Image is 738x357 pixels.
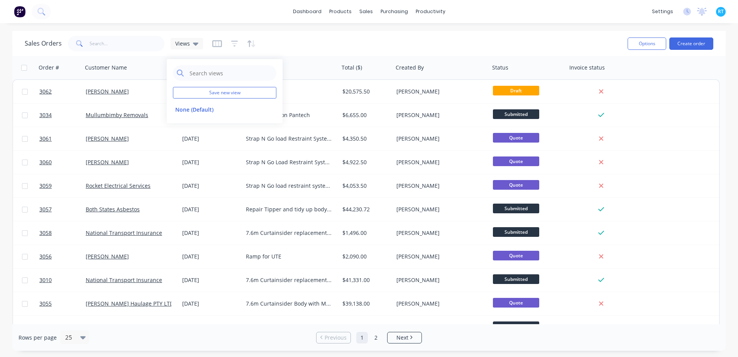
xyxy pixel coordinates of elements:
[396,206,482,213] div: [PERSON_NAME]
[86,253,129,260] a: [PERSON_NAME]
[246,276,332,284] div: 7.6m Curtainsider replacement Claim no 537836 - 460782 [PERSON_NAME] Haulage
[246,158,332,166] div: Strap N Go Load Restraint System for a 12 plt Curtainsider
[628,37,666,50] button: Options
[356,332,368,343] a: Page 1 is your current page
[342,229,388,237] div: $1,496.00
[342,276,388,284] div: $41,331.00
[39,221,86,245] a: 3058
[182,300,240,308] div: [DATE]
[39,229,52,237] span: 3058
[325,6,355,17] div: products
[39,80,86,103] a: 3062
[289,6,325,17] a: dashboard
[396,276,482,284] div: [PERSON_NAME]
[396,229,482,237] div: [PERSON_NAME]
[342,323,388,331] div: $1,250.00
[342,64,362,71] div: Total ($)
[25,40,62,47] h1: Sales Orders
[493,109,539,119] span: Submitted
[493,156,539,166] span: Quote
[39,316,86,339] a: 3018
[246,182,332,190] div: Strap N Go load restraint system for a 22plt Trailer with straight roof
[175,39,190,48] span: Views
[39,135,52,143] span: 3061
[342,253,388,260] div: $2,090.00
[39,64,59,71] div: Order #
[39,206,52,213] span: 3057
[493,180,539,190] span: Quote
[355,6,377,17] div: sales
[342,158,388,166] div: $4,922.50
[182,158,240,166] div: [DATE]
[396,111,482,119] div: [PERSON_NAME]
[370,332,382,343] a: Page 2
[246,111,332,119] div: Replace Roof on Pantech
[182,276,240,284] div: [DATE]
[39,245,86,268] a: 3056
[39,276,52,284] span: 3010
[86,182,151,189] a: Rocket Electrical Services
[396,88,482,95] div: [PERSON_NAME]
[396,253,482,260] div: [PERSON_NAME]
[493,133,539,143] span: Quote
[388,334,421,342] a: Next page
[325,334,347,342] span: Previous
[718,8,724,15] span: RT
[39,292,86,315] a: 3055
[39,151,86,174] a: 3060
[173,105,261,114] button: None (Default)
[86,276,162,284] a: National Transport Insurance
[39,323,52,331] span: 3018
[648,6,677,17] div: settings
[39,158,52,166] span: 3060
[412,6,449,17] div: productivity
[492,64,508,71] div: Status
[86,229,162,236] a: National Transport Insurance
[85,64,127,71] div: Customer Name
[182,206,240,213] div: [DATE]
[313,332,425,343] ul: Pagination
[86,88,129,95] a: [PERSON_NAME]
[39,198,86,221] a: 3057
[396,300,482,308] div: [PERSON_NAME]
[86,111,148,119] a: Mullumbimby Removals
[39,269,86,292] a: 3010
[86,323,174,331] a: [PERSON_NAME] Haulage PTY LTD
[182,253,240,260] div: [DATE]
[669,37,713,50] button: Create order
[39,127,86,150] a: 3061
[342,182,388,190] div: $4,053.50
[493,321,539,331] span: Submitted
[493,274,539,284] span: Submitted
[317,334,350,342] a: Previous page
[86,300,174,307] a: [PERSON_NAME] Haulage PTY LTD
[182,323,240,331] div: [DATE]
[493,86,539,95] span: Draft
[173,87,276,99] button: Save new view
[39,300,52,308] span: 3055
[39,174,86,197] a: 3059
[377,6,412,17] div: purchasing
[39,182,52,190] span: 3059
[246,300,332,308] div: 7.6m Curtainsider Body with Manitou provisions at the rear.
[396,158,482,166] div: [PERSON_NAME]
[493,298,539,308] span: Quote
[182,135,240,143] div: [DATE]
[493,204,539,213] span: Submitted
[246,135,332,143] div: Strap N Go load Restraint System for 10 plt curtainsider
[396,64,424,71] div: Created By
[182,182,240,190] div: [DATE]
[189,65,273,81] input: Search views
[246,253,332,260] div: Ramp for UTE
[342,111,388,119] div: $6,655.00
[342,300,388,308] div: $39,138.00
[86,135,129,142] a: [PERSON_NAME]
[39,253,52,260] span: 3056
[493,227,539,237] span: Submitted
[246,229,332,237] div: 7.6m Curtainsider replacement Claim no 537836 - 460782Herb [PERSON_NAME] Haulage
[182,229,240,237] div: [DATE]
[246,88,332,95] div: 4.9m Pantech
[14,6,25,17] img: Factory
[396,323,482,331] div: [PERSON_NAME]
[493,251,539,260] span: Quote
